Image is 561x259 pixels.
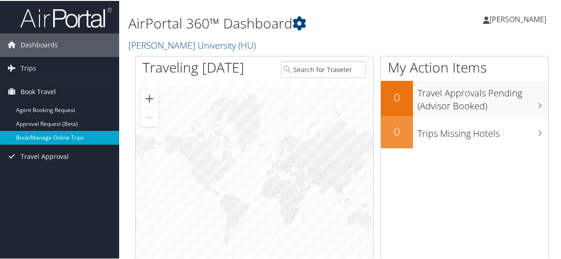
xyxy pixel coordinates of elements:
[128,13,413,32] h1: AirPortal 360™ Dashboard
[483,5,555,32] a: [PERSON_NAME]
[21,56,36,79] span: Trips
[381,89,413,104] h2: 0
[21,144,69,167] span: Travel Approval
[381,115,548,147] a: 0Trips Missing Hotels
[21,33,58,56] span: Dashboards
[20,6,112,28] img: airportal-logo.png
[381,57,548,76] h1: My Action Items
[128,38,258,51] a: [PERSON_NAME] University (HU)
[489,13,546,23] span: [PERSON_NAME]
[281,60,366,77] input: Search for Traveler
[143,57,244,76] h1: Traveling [DATE]
[140,107,159,126] button: Zoom out
[418,122,548,139] h3: Trips Missing Hotels
[21,79,56,102] span: Book Travel
[381,80,548,115] a: 0Travel Approvals Pending (Advisor Booked)
[418,81,548,112] h3: Travel Approvals Pending (Advisor Booked)
[140,89,159,107] button: Zoom in
[381,123,413,138] h2: 0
